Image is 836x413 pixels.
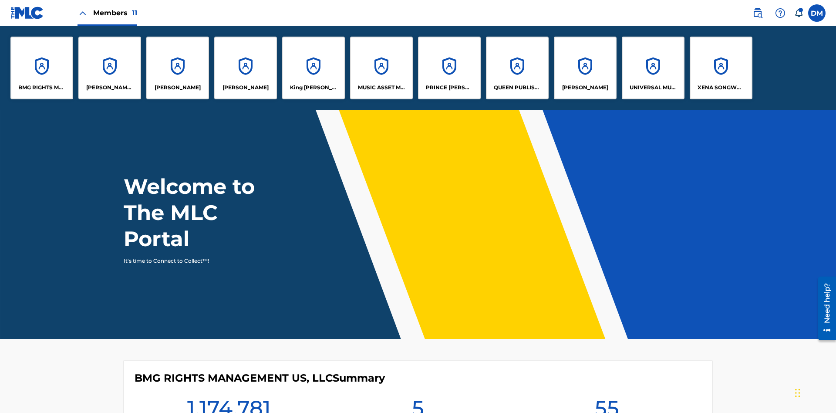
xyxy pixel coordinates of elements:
a: Accounts[PERSON_NAME] [214,37,277,99]
a: Accounts[PERSON_NAME] [554,37,617,99]
img: help [775,8,785,18]
a: AccountsPRINCE [PERSON_NAME] [418,37,481,99]
p: CLEO SONGWRITER [86,84,134,91]
img: search [752,8,763,18]
p: EYAMA MCSINGER [222,84,269,91]
p: RONALD MCTESTERSON [562,84,608,91]
p: ELVIS COSTELLO [155,84,201,91]
a: AccountsKing [PERSON_NAME] [282,37,345,99]
a: AccountsUNIVERSAL MUSIC PUB GROUP [622,37,684,99]
p: MUSIC ASSET MANAGEMENT (MAM) [358,84,405,91]
a: Accounts[PERSON_NAME] SONGWRITER [78,37,141,99]
p: PRINCE MCTESTERSON [426,84,473,91]
h4: BMG RIGHTS MANAGEMENT US, LLC [135,372,385,385]
div: Notifications [794,9,803,17]
img: MLC Logo [10,7,44,19]
p: King McTesterson [290,84,337,91]
h1: Welcome to The MLC Portal [124,173,287,252]
a: AccountsXENA SONGWRITER [690,37,752,99]
a: AccountsBMG RIGHTS MANAGEMENT US, LLC [10,37,73,99]
iframe: Chat Widget [792,371,836,413]
a: AccountsMUSIC ASSET MANAGEMENT (MAM) [350,37,413,99]
p: XENA SONGWRITER [698,84,745,91]
a: Public Search [749,4,766,22]
img: Close [78,8,88,18]
a: Accounts[PERSON_NAME] [146,37,209,99]
p: BMG RIGHTS MANAGEMENT US, LLC [18,84,66,91]
p: It's time to Connect to Collect™! [124,257,275,265]
span: Members [93,8,137,18]
div: User Menu [808,4,826,22]
div: Help [772,4,789,22]
p: UNIVERSAL MUSIC PUB GROUP [630,84,677,91]
p: QUEEN PUBLISHA [494,84,541,91]
a: AccountsQUEEN PUBLISHA [486,37,549,99]
div: Drag [795,380,800,406]
span: 11 [132,9,137,17]
iframe: Resource Center [812,273,836,345]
